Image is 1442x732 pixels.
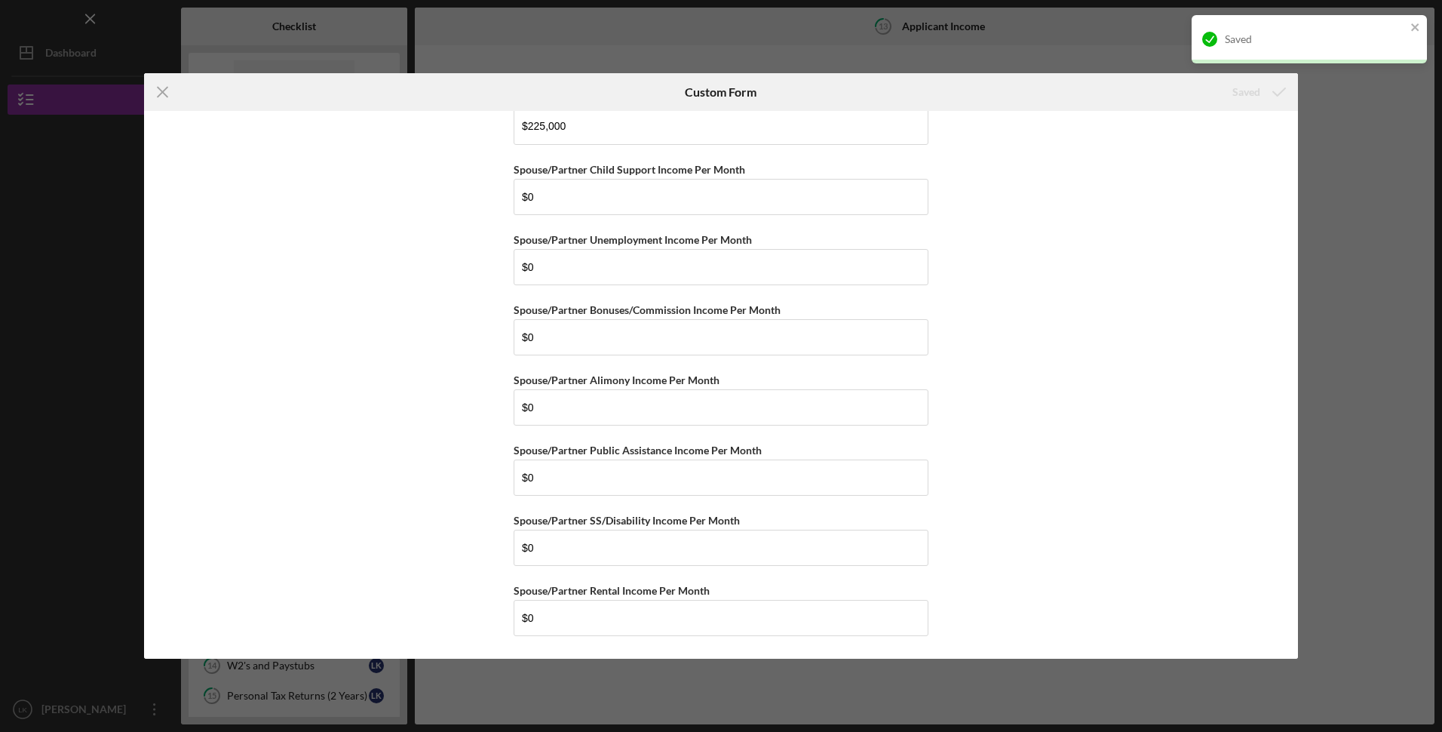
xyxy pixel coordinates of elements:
[514,584,710,597] label: Spouse/Partner Rental Income Per Month
[1225,33,1406,45] div: Saved
[514,514,740,527] label: Spouse/Partner SS/Disability Income Per Month
[514,233,752,246] label: Spouse/Partner Unemployment Income Per Month
[1232,77,1260,107] div: Saved
[1217,77,1298,107] button: Saved
[1410,21,1421,35] button: close
[514,303,781,316] label: Spouse/Partner Bonuses/Commission Income Per Month
[514,444,762,457] label: Spouse/Partner Public Assistance Income Per Month
[514,163,745,176] label: Spouse/Partner Child Support Income Per Month
[685,85,756,99] h6: Custom Form
[514,374,719,386] label: Spouse/Partner Alimony Income Per Month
